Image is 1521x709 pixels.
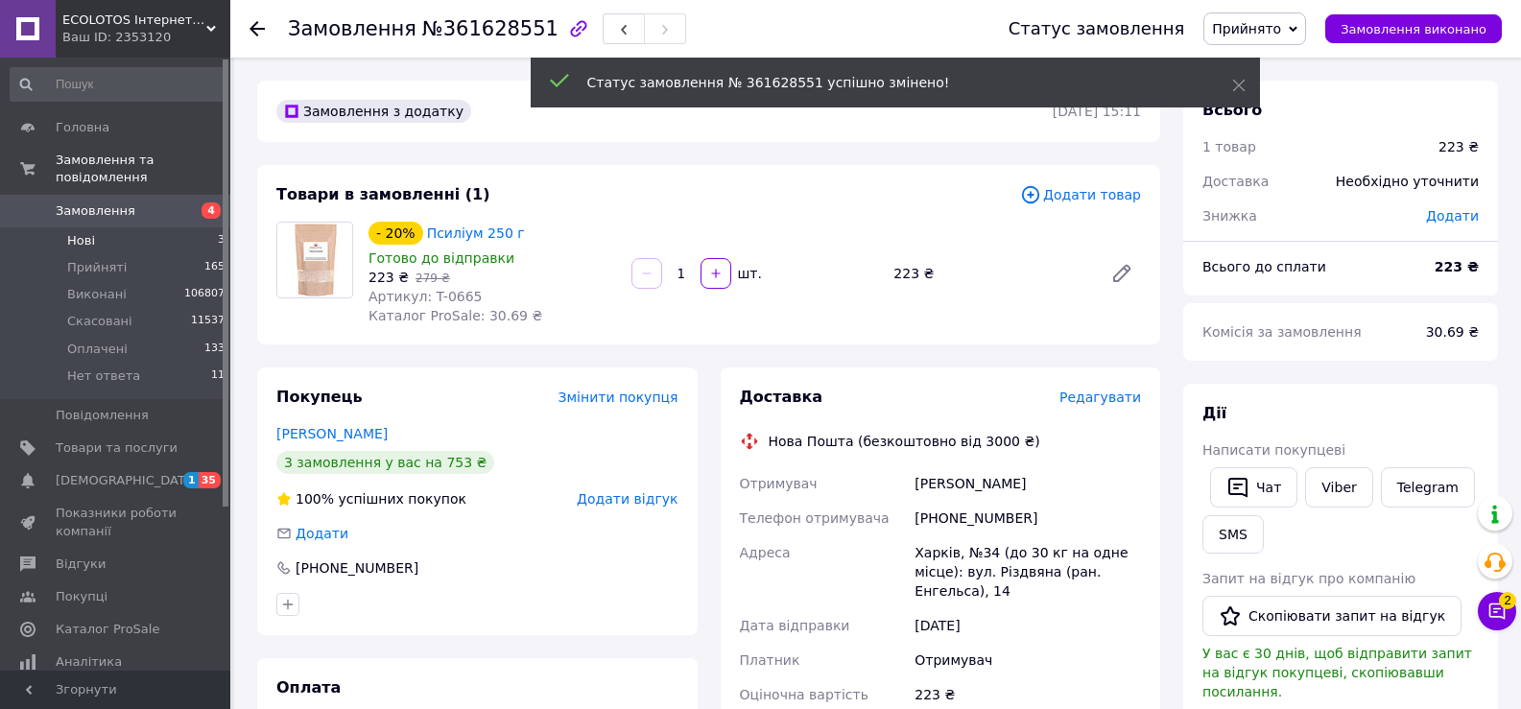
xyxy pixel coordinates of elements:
span: Доставка [740,388,823,406]
span: У вас є 30 днів, щоб відправити запит на відгук покупцеві, скопіювавши посилання. [1202,646,1472,699]
span: Готово до відправки [368,250,514,266]
span: Адреса [740,545,791,560]
span: 106807 [184,286,225,303]
span: Змінити покупця [558,390,678,405]
span: Редагувати [1059,390,1141,405]
span: 3 [218,232,225,249]
span: Всього до сплати [1202,259,1326,274]
button: SMS [1202,515,1264,554]
span: Покупці [56,588,107,605]
span: Товари та послуги [56,439,178,457]
button: Замовлення виконано [1325,14,1502,43]
span: Замовлення [56,202,135,220]
span: 11 [211,367,225,385]
span: 100% [296,491,334,507]
span: Доставка [1202,174,1269,189]
span: Покупець [276,388,363,406]
div: [DATE] [911,608,1145,643]
span: Замовлення виконано [1341,22,1486,36]
div: Нова Пошта (безкоштовно від 3000 ₴) [764,432,1045,451]
span: 1 [183,472,199,488]
span: №361628551 [422,17,558,40]
span: Знижка [1202,208,1257,224]
span: Виконані [67,286,127,303]
span: Нові [67,232,95,249]
span: Повідомлення [56,407,149,424]
span: Каталог ProSale: 30.69 ₴ [368,308,542,323]
div: Отримувач [911,643,1145,677]
span: Каталог ProSale [56,621,159,638]
a: Viber [1305,467,1372,508]
span: Дії [1202,404,1226,422]
b: 223 ₴ [1435,259,1479,274]
span: Додати [296,526,348,541]
a: Псиліум 250 г [427,225,525,241]
span: 1 товар [1202,139,1256,154]
a: Telegram [1381,467,1475,508]
span: Скасовані [67,313,132,330]
span: Головна [56,119,109,136]
span: Оплата [276,678,341,697]
div: Ваш ID: 2353120 [62,29,230,46]
span: Аналітика [56,653,122,671]
span: Товари в замовленні (1) [276,185,490,203]
div: [PERSON_NAME] [911,466,1145,501]
div: 223 ₴ [1438,137,1479,156]
span: 165 [204,259,225,276]
span: Телефон отримувача [740,510,890,526]
div: Повернутися назад [250,19,265,38]
div: 3 замовлення у вас на 753 ₴ [276,451,494,474]
span: Платник [740,652,800,668]
div: Статус замовлення № 361628551 успішно змінено! [587,73,1184,92]
span: Додати [1426,208,1479,224]
span: Додати товар [1020,184,1141,205]
span: Артикул: T-0665 [368,289,483,304]
span: Нет ответа [67,367,140,385]
span: 2 [1499,592,1516,609]
div: [PHONE_NUMBER] [294,558,420,578]
span: Запит на відгук про компанію [1202,571,1415,586]
div: шт. [733,264,764,283]
div: - 20% [368,222,423,245]
span: Комісія за замовлення [1202,324,1362,340]
div: 223 ₴ [886,260,1095,287]
span: Дата відправки [740,618,850,633]
div: [PHONE_NUMBER] [911,501,1145,535]
button: Чат [1210,467,1297,508]
span: 11537 [191,313,225,330]
button: Скопіювати запит на відгук [1202,596,1462,636]
span: [DEMOGRAPHIC_DATA] [56,472,198,489]
span: Отримувач [740,476,818,491]
span: Показники роботи компанії [56,505,178,539]
div: Статус замовлення [1009,19,1185,38]
div: Необхідно уточнити [1324,160,1490,202]
span: Відгуки [56,555,106,573]
input: Пошук [10,67,226,102]
span: 279 ₴ [416,272,450,285]
span: 4 [202,202,221,219]
span: 223 ₴ [368,270,409,285]
a: Редагувати [1103,254,1141,293]
span: Замовлення [288,17,416,40]
span: 35 [199,472,221,488]
span: Прийнято [1212,21,1281,36]
img: Псиліум 250 г [277,223,352,297]
span: Додати відгук [577,491,677,507]
span: Прийняті [67,259,127,276]
button: Чат з покупцем2 [1478,592,1516,630]
span: ECOLOTOS Інтернет-магазин натуральних продуктів харчування [62,12,206,29]
span: 133 [204,341,225,358]
span: 30.69 ₴ [1426,324,1479,340]
div: успішних покупок [276,489,466,508]
span: Написати покупцеві [1202,442,1345,458]
span: Замовлення та повідомлення [56,152,230,186]
span: Оціночна вартість [740,687,868,702]
span: Оплачені [67,341,128,358]
div: Харків, №34 (до 30 кг на одне місце): вул. Різдвяна (ран. Енгельса), 14 [911,535,1145,608]
div: Замовлення з додатку [276,100,471,123]
a: [PERSON_NAME] [276,426,388,441]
